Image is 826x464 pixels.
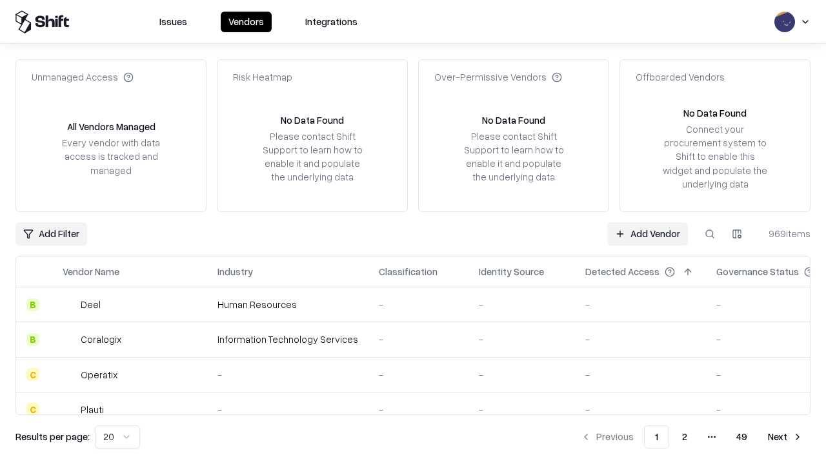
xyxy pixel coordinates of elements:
[636,70,725,84] div: Offboarded Vendors
[585,403,696,416] div: -
[63,298,76,311] img: Deel
[63,368,76,381] img: Operatix
[81,368,117,382] div: Operatix
[479,403,565,416] div: -
[26,368,39,381] div: C
[460,130,567,184] div: Please contact Shift Support to learn how to enable it and populate the underlying data
[57,136,165,177] div: Every vendor with data access is tracked and managed
[221,12,272,32] button: Vendors
[297,12,365,32] button: Integrations
[259,130,366,184] div: Please contact Shift Support to learn how to enable it and populate the underlying data
[32,70,134,84] div: Unmanaged Access
[716,265,799,278] div: Governance Status
[379,403,458,416] div: -
[379,333,458,346] div: -
[482,113,545,127] div: No Data Found
[479,298,565,311] div: -
[479,333,565,346] div: -
[759,227,811,240] div: 969 items
[683,106,747,120] div: No Data Found
[81,333,121,346] div: Coralogix
[585,298,696,311] div: -
[379,265,438,278] div: Classification
[217,298,358,311] div: Human Resources
[379,298,458,311] div: -
[63,403,76,416] img: Plauti
[217,265,253,278] div: Industry
[585,333,696,346] div: -
[672,425,698,449] button: 2
[479,368,565,382] div: -
[585,368,696,382] div: -
[217,333,358,346] div: Information Technology Services
[607,222,688,246] a: Add Vendor
[152,12,195,32] button: Issues
[67,120,156,133] div: All Vendors Managed
[26,298,39,311] div: B
[217,368,358,382] div: -
[379,368,458,382] div: -
[81,403,104,416] div: Plauti
[15,222,87,246] button: Add Filter
[479,265,544,278] div: Identity Source
[281,113,344,127] div: No Data Found
[63,333,76,346] img: Coralogix
[585,265,660,278] div: Detected Access
[217,403,358,416] div: -
[233,70,292,84] div: Risk Heatmap
[434,70,562,84] div: Over-Permissive Vendors
[661,122,769,191] div: Connect your procurement system to Shift to enable this widget and populate the underlying data
[726,425,758,449] button: 49
[26,333,39,346] div: B
[760,425,811,449] button: Next
[63,265,119,278] div: Vendor Name
[644,425,669,449] button: 1
[26,403,39,416] div: C
[15,430,90,443] p: Results per page:
[573,425,811,449] nav: pagination
[81,298,101,311] div: Deel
